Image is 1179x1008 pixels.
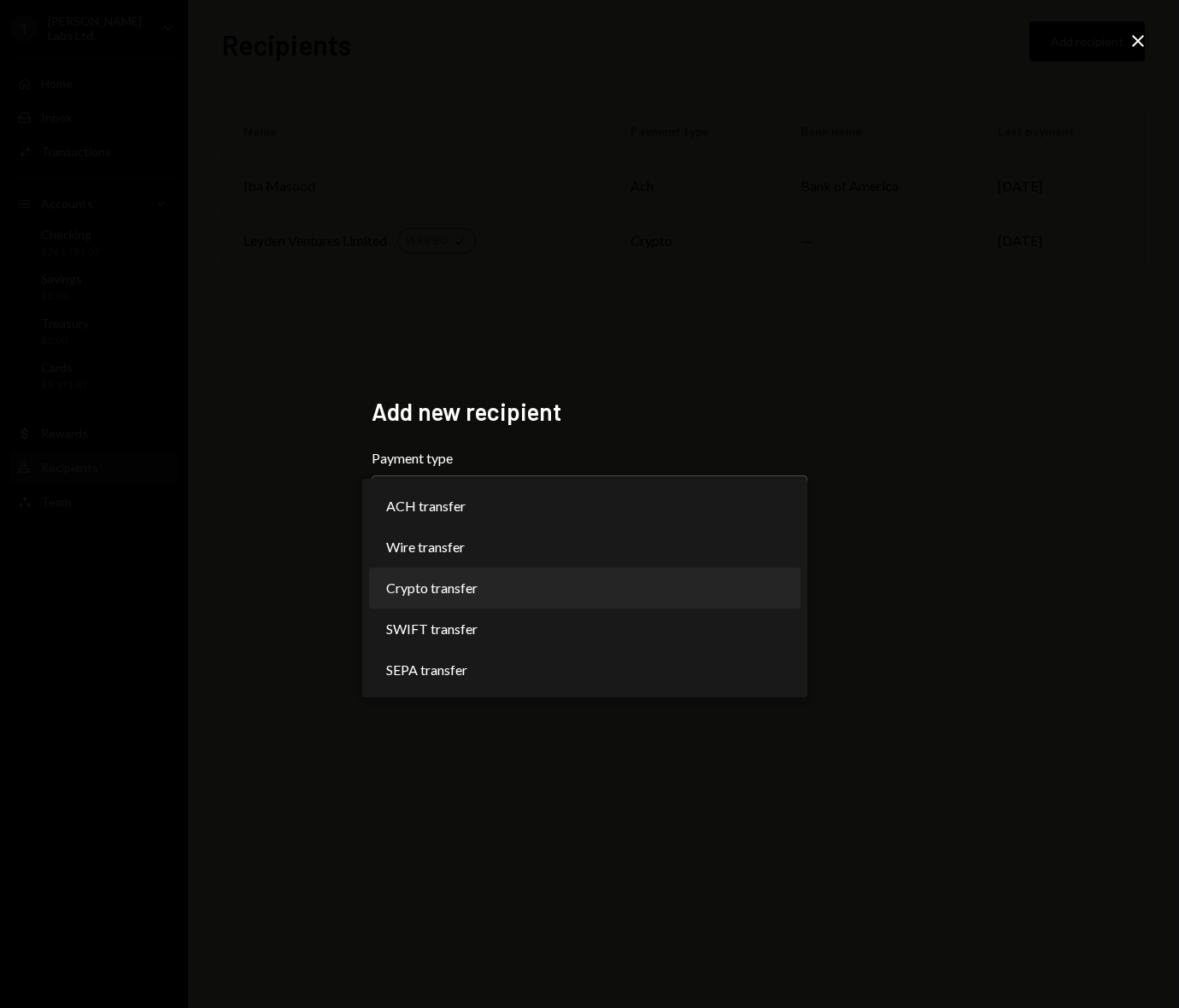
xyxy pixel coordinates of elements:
[386,537,465,557] span: Wire transfer
[372,448,807,469] label: Payment type
[386,660,467,680] span: SEPA transfer
[386,578,478,598] span: Crypto transfer
[386,496,466,516] span: ACH transfer
[372,475,807,523] button: Payment type
[372,395,807,428] h2: Add new recipient
[386,619,478,639] span: SWIFT transfer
